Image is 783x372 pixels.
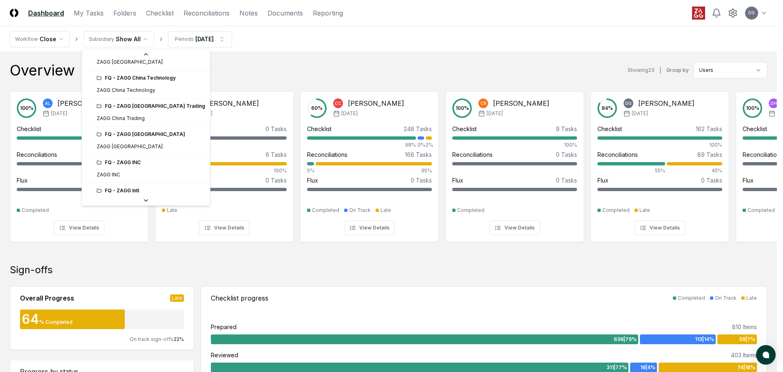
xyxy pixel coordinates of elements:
div: FQ - ZAGG [GEOGRAPHIC_DATA] Trading [97,102,205,110]
div: FQ - ZAGG China Technology [97,74,205,82]
div: ZAGG INC [97,171,120,178]
div: ZAGG China Technology [97,87,155,94]
div: ZAGG [GEOGRAPHIC_DATA] [97,143,163,150]
div: ZAGG [GEOGRAPHIC_DATA] [97,58,163,66]
div: FQ - ZAGG INC [97,159,205,166]
div: FQ - ZAGG [GEOGRAPHIC_DATA] [97,131,205,138]
div: ZAGG China Trading [97,115,145,122]
div: FQ - ZAGG Intl [97,187,205,194]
